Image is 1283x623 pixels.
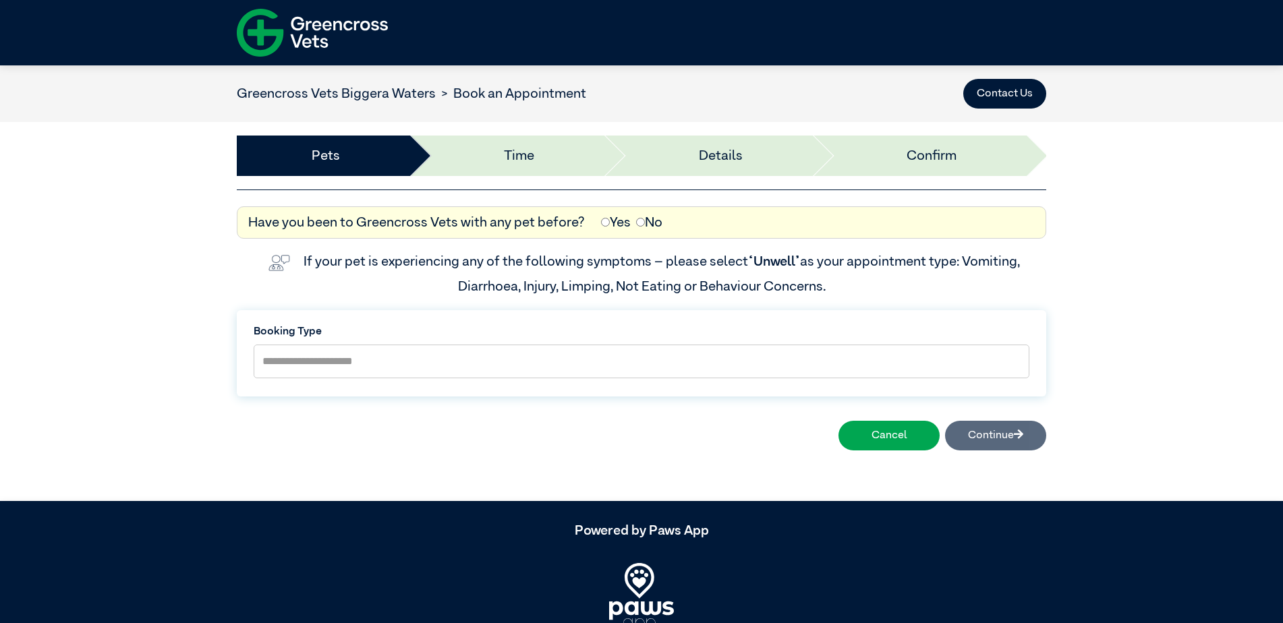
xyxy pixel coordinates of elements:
[248,212,585,233] label: Have you been to Greencross Vets with any pet before?
[312,146,340,166] a: Pets
[237,523,1046,539] h5: Powered by Paws App
[263,249,295,276] img: vet
[748,255,800,268] span: “Unwell”
[601,212,631,233] label: Yes
[636,218,645,227] input: No
[838,421,940,450] button: Cancel
[601,218,610,227] input: Yes
[237,87,436,100] a: Greencross Vets Biggera Waters
[237,84,586,104] nav: breadcrumb
[436,84,586,104] li: Book an Appointment
[304,255,1023,293] label: If your pet is experiencing any of the following symptoms – please select as your appointment typ...
[963,79,1046,109] button: Contact Us
[254,324,1029,340] label: Booking Type
[237,3,388,62] img: f-logo
[636,212,662,233] label: No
